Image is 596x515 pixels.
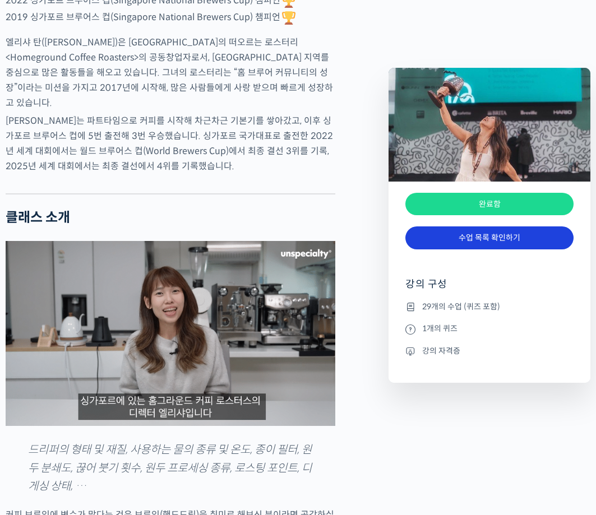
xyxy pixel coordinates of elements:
span: 설정 [173,372,187,381]
span: 대화 [103,373,116,382]
p: [PERSON_NAME]는 파트타임으로 커피를 시작해 차근차근 기본기를 쌓아갔고, 이후 싱가포르 브루어스 컵에 5번 출전해 3번 우승했습니다. 싱가포르 국가대표로 출전한 20... [6,113,335,174]
li: 1개의 퀴즈 [405,322,574,336]
a: 설정 [145,355,215,383]
em: 드리퍼의 형태 및 재질, 사용하는 물의 종류 및 온도, 종이 필터, 원두 분쇄도, 끊어 붓기 횟수, 원두 프로세싱 종류, 로스팅 포인트, 디게싱 상태, … [28,443,312,493]
strong: 클래스 소개 [6,209,70,226]
div: 완료함 [405,193,574,216]
h4: 강의 구성 [405,277,574,300]
a: 홈 [3,355,74,383]
a: 수업 목록 확인하기 [405,226,574,249]
span: 홈 [35,372,42,381]
li: 29개의 수업 (퀴즈 포함) [405,300,574,313]
img: 🏆 [282,11,295,25]
li: 강의 자격증 [405,344,574,358]
p: 엘리샤 탄([PERSON_NAME])은 [GEOGRAPHIC_DATA]의 떠오르는 로스터리 <Homeground Coffee Roasters>의 공동창업자로서, [GEOGRA... [6,35,335,110]
a: 대화 [74,355,145,383]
